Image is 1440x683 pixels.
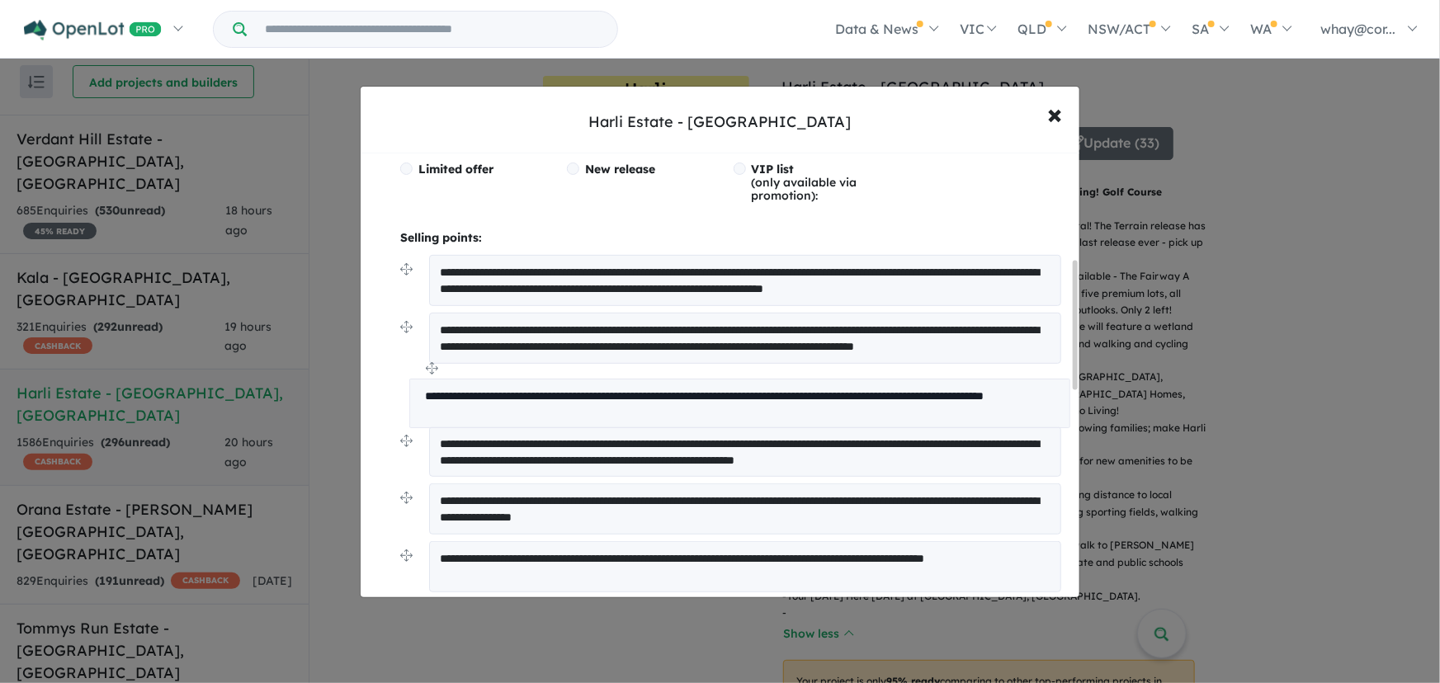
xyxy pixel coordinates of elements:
span: × [1048,96,1063,131]
span: whay@cor... [1320,21,1396,37]
img: drag.svg [400,435,413,447]
span: (only available via promotion): [752,162,857,203]
img: drag.svg [400,549,413,562]
input: Try estate name, suburb, builder or developer [250,12,614,47]
div: Harli Estate - [GEOGRAPHIC_DATA] [589,111,852,133]
span: New release [585,162,655,177]
span: Limited offer [418,162,493,177]
img: drag.svg [400,263,413,276]
span: VIP list [752,162,795,177]
p: Selling points: [400,228,1066,248]
img: Openlot PRO Logo White [24,20,162,40]
img: drag.svg [400,321,413,333]
img: drag.svg [400,492,413,504]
